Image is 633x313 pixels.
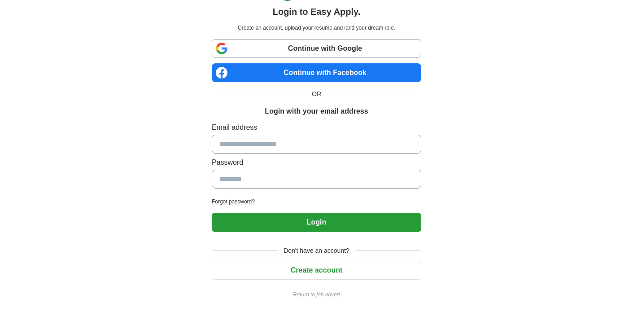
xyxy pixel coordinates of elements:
[212,266,421,274] a: Create account
[212,63,421,82] a: Continue with Facebook
[306,89,327,99] span: OR
[278,246,355,256] span: Don't have an account?
[212,39,421,58] a: Continue with Google
[214,24,419,32] p: Create an account, upload your resume and land your dream role.
[212,198,421,206] a: Forgot password?
[212,122,421,133] label: Email address
[212,213,421,232] button: Login
[265,106,368,117] h1: Login with your email address
[212,157,421,168] label: Password
[212,291,421,299] a: Return to job advert
[212,261,421,280] button: Create account
[273,5,361,18] h1: Login to Easy Apply.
